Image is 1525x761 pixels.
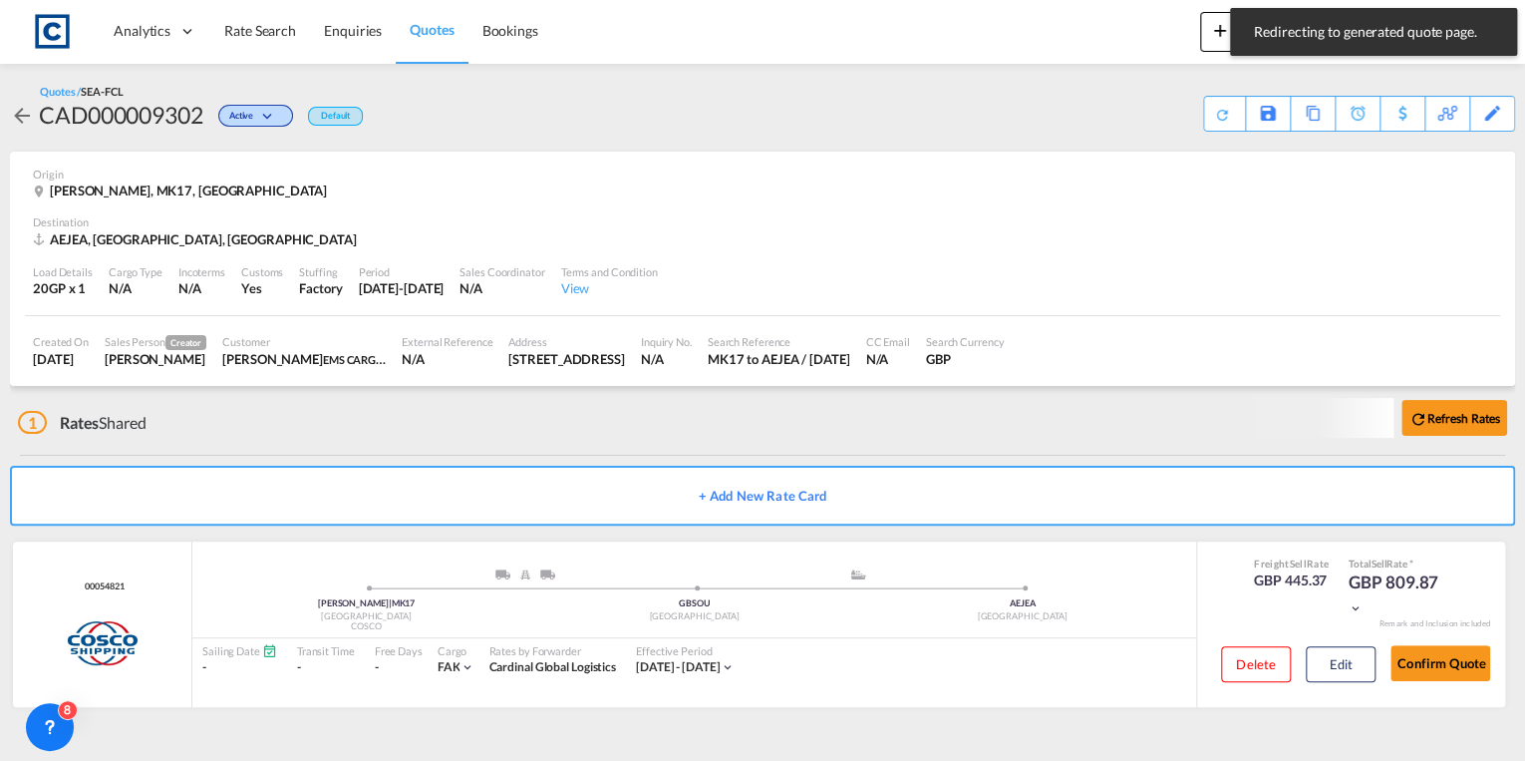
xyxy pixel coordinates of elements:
[178,279,201,297] div: N/A
[1246,97,1290,131] div: Save As Template
[202,620,530,633] div: COSCO
[459,660,473,674] md-icon: icon-chevron-down
[488,659,616,674] span: Cardinal Global Logistics
[33,182,332,199] div: Broughton, MK17, United Kingdom
[495,570,510,579] img: ROAD
[10,104,34,128] md-icon: icon-arrow-left
[1401,400,1507,436] button: icon-refreshRefresh Rates
[482,22,538,39] span: Bookings
[1221,646,1291,682] button: Delete
[297,643,355,658] div: Transit Time
[375,643,423,658] div: Free Days
[389,597,392,608] span: |
[402,334,492,349] div: External Reference
[229,110,258,129] span: Active
[203,99,298,131] div: Change Status Here
[926,334,1005,349] div: Search Currency
[1372,558,1387,570] span: Sell
[1364,618,1505,629] div: Remark and Inclusion included
[1426,411,1500,426] b: Refresh Rates
[202,610,530,623] div: [GEOGRAPHIC_DATA]
[109,279,162,297] div: N/A
[324,22,382,39] span: Enquiries
[1200,12,1291,52] button: icon-plus 400-fgNewicon-chevron-down
[308,107,363,126] div: Default
[299,264,342,279] div: Stuffing
[1408,410,1426,428] md-icon: icon-refresh
[297,659,355,676] div: -
[10,466,1515,526] button: + Add New Rate Card
[40,84,124,99] div: Quotes /SEA-FCL
[80,580,124,593] div: Contract / Rate Agreement / Tariff / Spot Pricing Reference Number: 00054821
[530,597,858,610] div: GBSOU
[858,610,1186,623] div: [GEOGRAPHIC_DATA]
[1208,22,1283,38] span: New
[1254,557,1329,571] div: Freight Rate
[202,659,277,676] div: -
[488,659,616,676] div: Cardinal Global Logistics
[178,264,225,279] div: Incoterms
[359,264,445,279] div: Period
[865,334,909,349] div: CC Email
[80,580,124,593] span: 00054821
[641,334,692,349] div: Inquiry No.
[459,264,544,279] div: Sales Coordinator
[299,279,342,297] div: Factory Stuffing
[33,334,89,349] div: Created On
[1306,646,1375,682] button: Edit
[926,350,1005,368] div: GBP
[114,21,170,41] span: Analytics
[318,597,392,608] span: [PERSON_NAME]
[105,334,206,350] div: Sales Person
[359,279,445,297] div: 31 Aug 2025
[641,350,692,368] div: N/A
[241,279,283,297] div: Yes
[865,350,909,368] div: N/A
[81,85,123,98] span: SEA-FCL
[218,105,293,127] div: Change Status Here
[1407,558,1413,570] span: Subject to Remarks
[375,659,379,676] div: -
[1349,571,1448,618] div: GBP 809.87
[65,618,139,668] img: COSCO
[708,334,850,349] div: Search Reference
[33,167,1492,182] div: Origin
[1349,557,1448,571] div: Total Rate
[1214,97,1235,123] div: Quote PDF is not available at this time
[520,570,530,579] img: RAIL
[1254,571,1329,590] div: GBP 445.37
[488,643,616,658] div: Rates by Forwarder
[508,334,624,349] div: Address
[33,279,93,297] div: 20GP x 1
[262,643,277,658] md-icon: Schedules Available
[202,643,277,658] div: Sailing Date
[224,22,296,39] span: Rate Search
[33,264,93,279] div: Load Details
[846,570,870,579] md-icon: assets/icons/custom/ship-fill.svg
[30,9,75,54] img: 1fdb9190129311efbfaf67cbb4249bed.jpeg
[392,597,416,608] span: MK17
[222,350,386,368] div: Hector Wynter
[258,112,282,123] md-icon: icon-chevron-down
[1248,22,1499,42] span: Redirecting to generated quote page.
[18,411,47,434] span: 1
[222,334,386,349] div: Customer
[1208,18,1232,42] md-icon: icon-plus 400-fg
[39,99,203,131] div: CAD000009302
[858,597,1186,610] div: AEJEA
[33,350,89,368] div: 13 Aug 2025
[508,350,624,368] div: 24 Vulcan House, Vulcan Rd Solihull, West Mids B91 2JY
[165,335,206,350] span: Creator
[109,264,162,279] div: Cargo Type
[561,264,658,279] div: Terms and Condition
[60,413,100,432] span: Rates
[33,214,1492,229] div: Destination
[438,643,474,658] div: Cargo
[323,351,407,367] span: EMS CARGO LTD
[33,230,362,248] div: AEJEA, Jebel Ali, Middle East
[241,264,283,279] div: Customs
[10,99,39,131] div: icon-arrow-left
[720,660,734,674] md-icon: icon-chevron-down
[636,643,735,658] div: Effective Period
[636,659,721,676] div: 01 Aug 2025 - 31 Aug 2025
